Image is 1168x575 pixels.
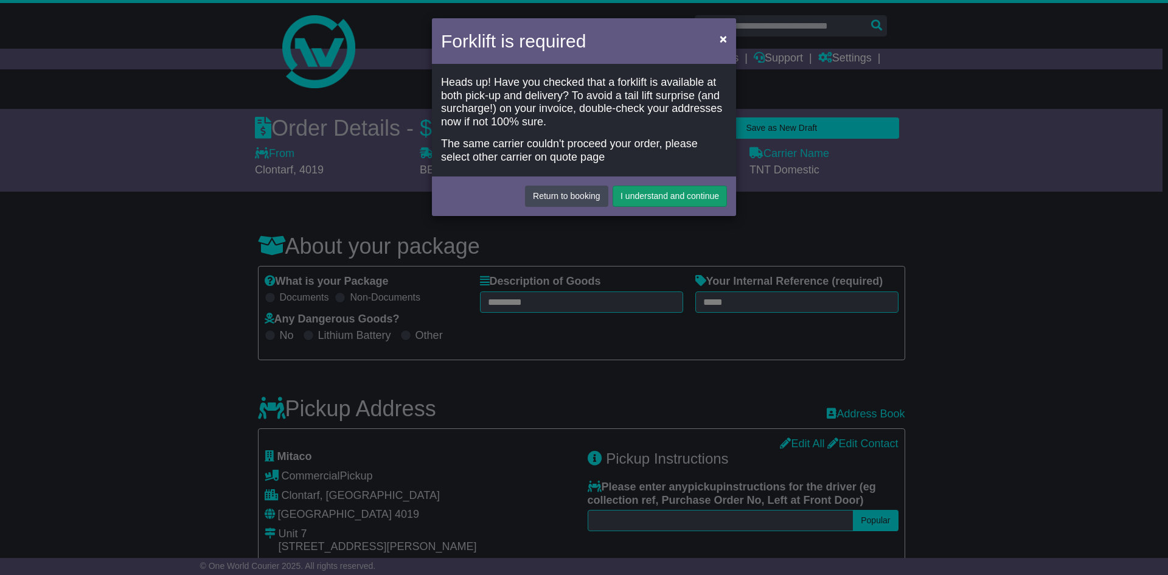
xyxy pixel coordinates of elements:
[720,32,727,46] span: ×
[441,138,727,164] div: The same carrier couldn't proceed your order, please select other carrier on quote page
[613,186,727,207] button: I understand and continue
[441,76,727,128] div: Heads up! Have you checked that a forklift is available at both pick-up and delivery? To avoid a ...
[441,27,586,55] h4: Forklift is required
[525,186,608,207] button: Return to booking
[714,26,733,51] button: Close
